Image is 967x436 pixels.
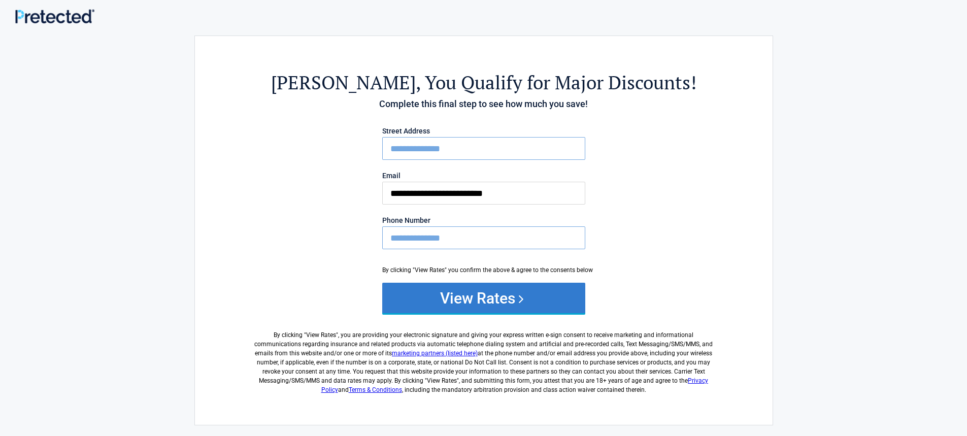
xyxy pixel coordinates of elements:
[251,70,717,95] h2: , You Qualify for Major Discounts!
[15,9,94,23] img: Main Logo
[251,97,717,111] h4: Complete this final step to see how much you save!
[382,127,585,135] label: Street Address
[271,70,416,95] span: [PERSON_NAME]
[382,217,585,224] label: Phone Number
[382,172,585,179] label: Email
[349,386,402,393] a: Terms & Conditions
[251,322,717,394] label: By clicking " ", you are providing your electronic signature and giving your express written e-si...
[306,331,336,339] span: View Rates
[392,350,478,357] a: marketing partners (listed here)
[382,265,585,275] div: By clicking "View Rates" you confirm the above & agree to the consents below
[382,283,585,313] button: View Rates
